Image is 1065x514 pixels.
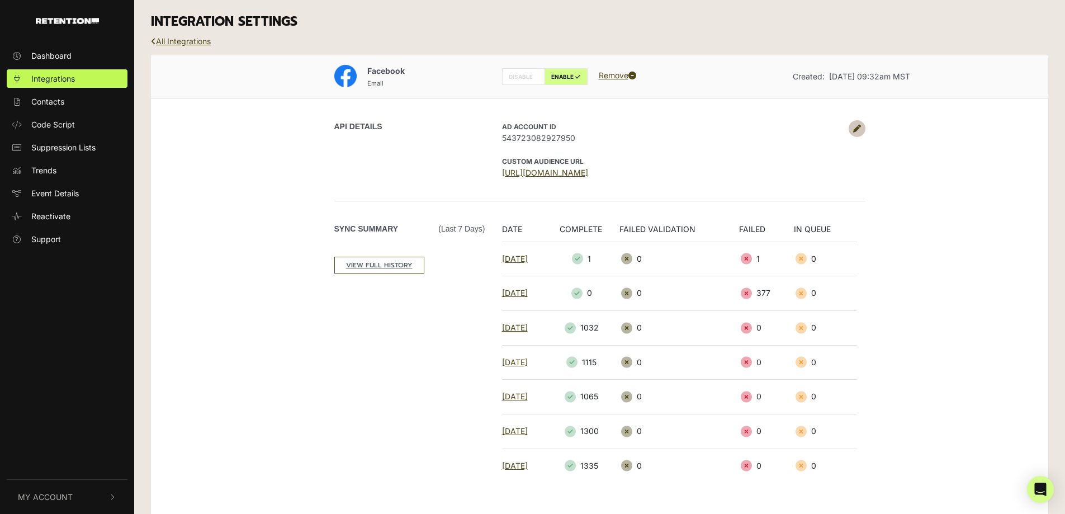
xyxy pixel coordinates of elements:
td: 0 [794,449,857,483]
th: IN QUEUE [794,223,857,242]
a: [DATE] [502,392,528,401]
a: Remove [599,70,636,80]
strong: AD Account ID [502,122,556,131]
td: 0 [619,345,739,380]
h3: INTEGRATION SETTINGS [151,14,1048,30]
a: Suppression Lists [7,138,127,157]
td: 0 [794,276,857,311]
a: [URL][DOMAIN_NAME] [502,168,588,177]
label: ENABLE [545,68,588,85]
a: Support [7,230,127,248]
span: Event Details [31,187,79,199]
td: 1335 [548,449,619,483]
th: FAILED [739,223,794,242]
td: 0 [794,380,857,414]
td: 1 [739,242,794,276]
td: 0 [619,380,739,414]
span: Contacts [31,96,64,107]
span: [DATE] 09:32am MST [829,72,910,81]
a: [DATE] [502,426,528,436]
td: 0 [548,276,619,311]
strong: CUSTOM AUDIENCE URL [502,157,584,166]
td: 377 [739,276,794,311]
a: Code Script [7,115,127,134]
span: Facebook [367,66,405,76]
td: 0 [619,276,739,311]
a: [DATE] [502,288,528,298]
img: Facebook [334,65,357,87]
span: Suppression Lists [31,142,96,153]
span: Dashboard [31,50,72,62]
button: My Account [7,480,127,514]
td: 0 [739,310,794,345]
td: 0 [794,345,857,380]
td: 0 [739,449,794,483]
th: COMPLETE [548,223,619,242]
a: [DATE] [502,323,528,332]
label: Sync Summary [334,223,485,235]
span: Code Script [31,119,75,130]
span: Integrations [31,73,75,84]
a: All Integrations [151,36,211,46]
span: Created: [793,72,825,81]
a: Integrations [7,69,127,88]
a: [DATE] [502,357,528,367]
a: Reactivate [7,207,127,225]
small: Email [367,79,384,87]
th: FAILED VALIDATION [619,223,739,242]
div: Open Intercom Messenger [1027,476,1054,503]
td: 0 [794,310,857,345]
label: DISABLE [502,68,545,85]
a: [DATE] [502,254,528,263]
td: 0 [619,414,739,449]
a: VIEW FULL HISTORY [334,257,424,273]
td: 0 [619,242,739,276]
td: 1065 [548,380,619,414]
td: 0 [739,414,794,449]
span: Reactivate [31,210,70,222]
span: Trends [31,164,56,176]
label: API DETAILS [334,121,382,133]
td: 0 [619,310,739,345]
a: Trends [7,161,127,180]
span: Support [31,233,61,245]
span: 543723082927950 [502,132,843,144]
td: 0 [794,242,857,276]
a: [DATE] [502,461,528,470]
th: DATE [502,223,549,242]
span: (Last 7 days) [438,223,485,235]
td: 0 [619,449,739,483]
td: 1300 [548,414,619,449]
img: Retention.com [36,18,99,24]
td: 1 [548,242,619,276]
td: 1032 [548,310,619,345]
td: 0 [794,414,857,449]
span: My Account [18,491,73,503]
td: 0 [739,380,794,414]
td: 0 [739,345,794,380]
a: Contacts [7,92,127,111]
a: Event Details [7,184,127,202]
td: 1115 [548,345,619,380]
a: Dashboard [7,46,127,65]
